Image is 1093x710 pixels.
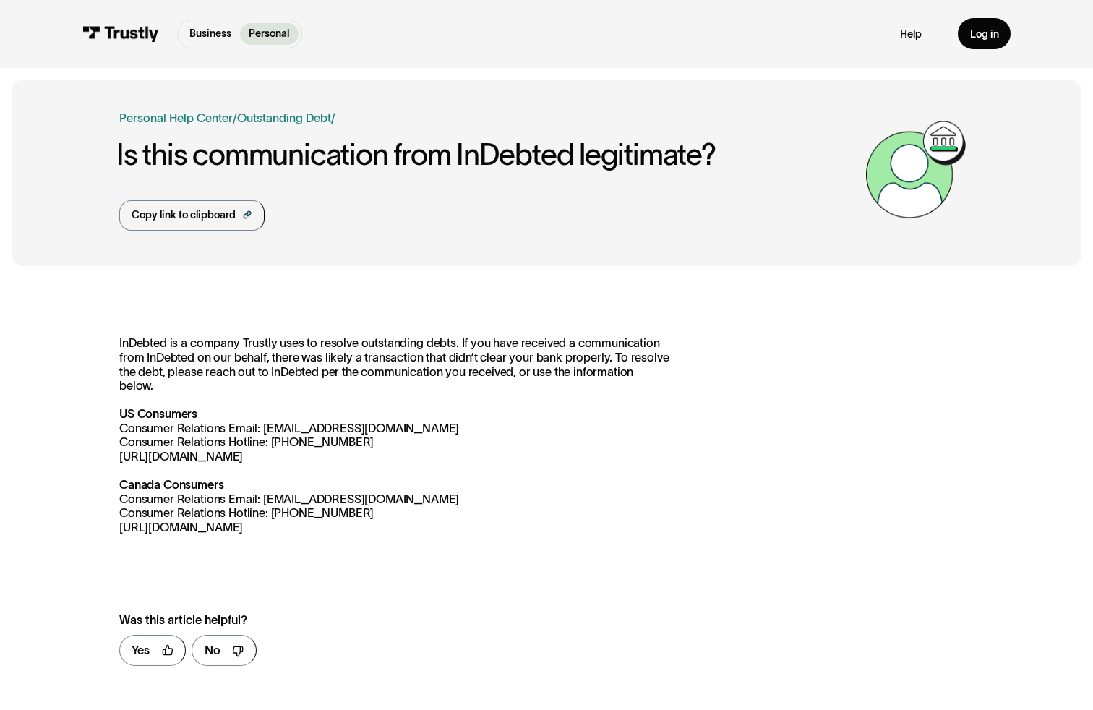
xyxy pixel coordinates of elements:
[189,26,231,41] p: Business
[958,18,1011,49] a: Log in
[331,109,335,127] div: /
[900,27,922,41] a: Help
[205,641,220,659] div: No
[119,611,638,628] div: Was this article helpful?
[132,641,150,659] div: Yes
[240,23,298,45] a: Personal
[181,23,240,45] a: Business
[249,26,289,41] p: Personal
[132,208,236,223] div: Copy link to clipboard
[119,336,669,534] p: InDebted is a company Trustly uses to resolve outstanding debts. If you have received a communica...
[233,109,237,127] div: /
[970,27,999,41] div: Log in
[192,635,256,666] a: No
[119,109,233,127] a: Personal Help Center
[119,200,264,231] a: Copy link to clipboard
[119,407,197,420] strong: US Consumers
[116,139,858,171] h1: Is this communication from InDebted legitimate?
[82,26,159,42] img: Trustly Logo
[119,478,223,491] strong: Canada Consumers
[237,111,331,124] a: Outstanding Debt
[119,635,186,666] a: Yes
